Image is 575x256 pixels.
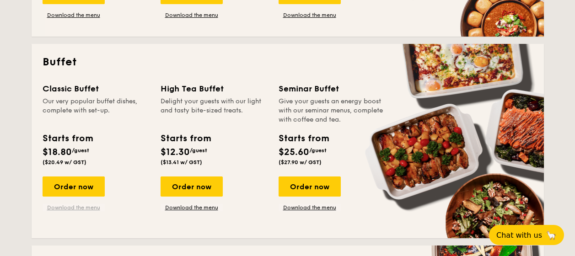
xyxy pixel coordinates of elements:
a: Download the menu [161,11,223,19]
div: Starts from [161,132,210,145]
span: $12.30 [161,147,190,158]
span: $18.80 [43,147,72,158]
div: Delight your guests with our light and tasty bite-sized treats. [161,97,268,124]
span: ($13.41 w/ GST) [161,159,202,165]
div: Starts from [279,132,328,145]
a: Download the menu [279,204,341,211]
a: Download the menu [43,11,105,19]
button: Chat with us🦙 [489,225,564,245]
span: /guest [72,147,89,154]
div: Seminar Buffet [279,82,386,95]
div: Starts from [43,132,92,145]
div: Order now [161,176,223,197]
span: ($20.49 w/ GST) [43,159,86,165]
a: Download the menu [161,204,223,211]
a: Download the menu [43,204,105,211]
div: High Tea Buffet [161,82,268,95]
span: ($27.90 w/ GST) [279,159,322,165]
div: Classic Buffet [43,82,150,95]
a: Download the menu [279,11,341,19]
span: 🦙 [546,230,557,240]
div: Give your guests an energy boost with our seminar menus, complete with coffee and tea. [279,97,386,124]
span: Chat with us [496,231,542,240]
span: $25.60 [279,147,309,158]
div: Order now [279,176,341,197]
span: /guest [190,147,207,154]
h2: Buffet [43,55,533,69]
div: Order now [43,176,105,197]
div: Our very popular buffet dishes, complete with set-up. [43,97,150,124]
span: /guest [309,147,327,154]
